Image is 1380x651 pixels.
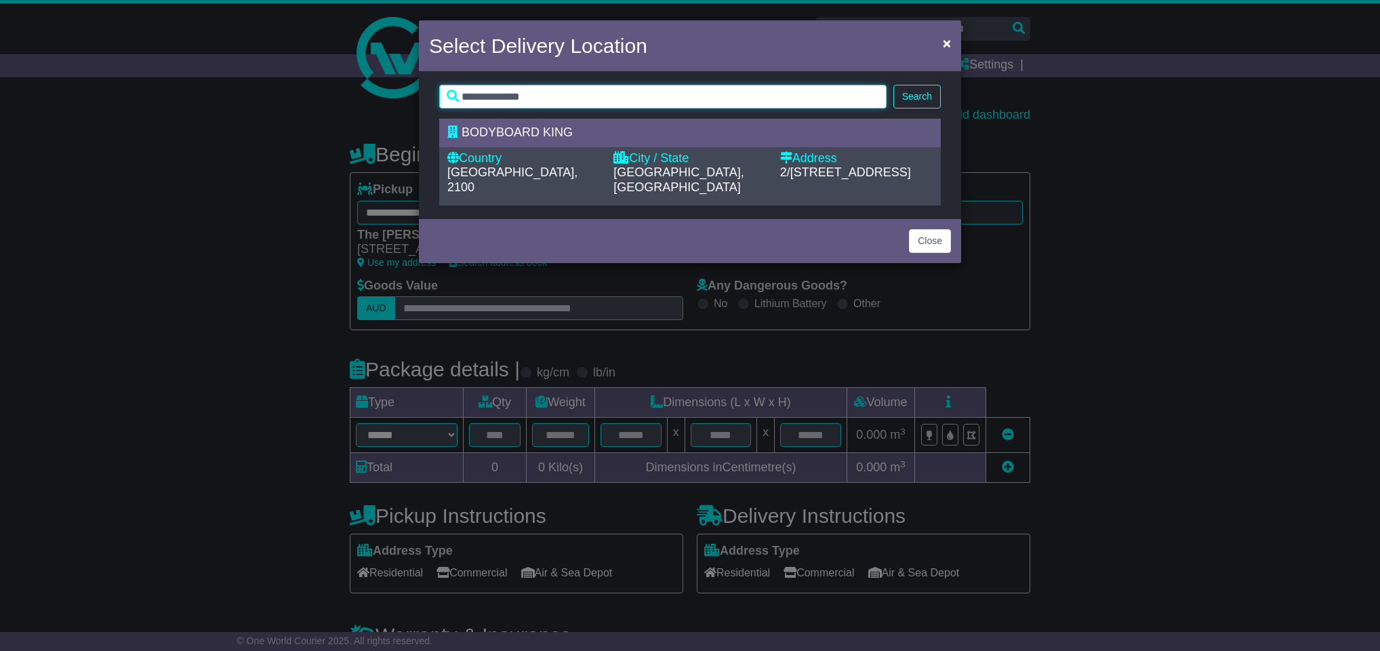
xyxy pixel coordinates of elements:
[462,125,573,139] span: BODYBOARD KING
[780,165,911,179] span: 2/[STREET_ADDRESS]
[943,35,951,51] span: ×
[909,229,951,253] button: Close
[447,151,600,166] div: Country
[936,29,958,57] button: Close
[447,165,577,194] span: [GEOGRAPHIC_DATA], 2100
[613,151,766,166] div: City / State
[893,85,941,108] button: Search
[429,31,647,61] h4: Select Delivery Location
[780,151,933,166] div: Address
[613,165,744,194] span: [GEOGRAPHIC_DATA], [GEOGRAPHIC_DATA]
